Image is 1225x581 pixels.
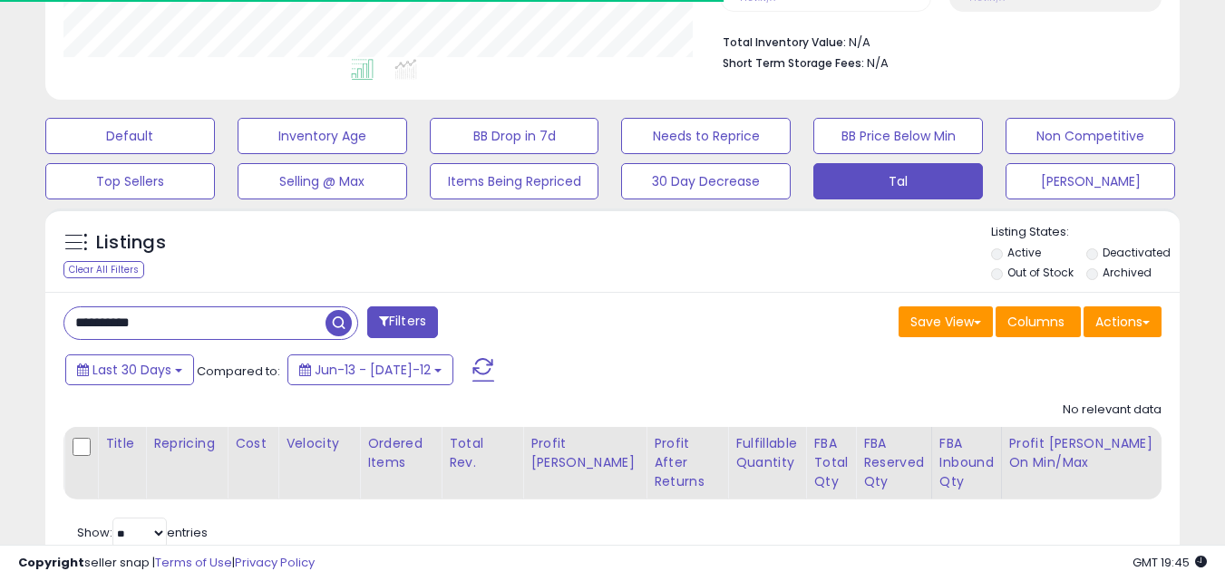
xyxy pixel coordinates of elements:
li: N/A [723,30,1148,52]
div: Title [105,434,138,453]
span: Last 30 Days [92,361,171,379]
span: Columns [1007,313,1065,331]
div: Profit After Returns [654,434,720,491]
label: Out of Stock [1007,265,1074,280]
div: Total Rev. [449,434,515,472]
span: N/A [867,54,889,72]
div: Fulfillable Quantity [735,434,798,472]
button: Top Sellers [45,163,215,199]
button: Columns [996,306,1081,337]
button: 30 Day Decrease [621,163,791,199]
button: Inventory Age [238,118,407,154]
label: Archived [1103,265,1152,280]
button: Tal [813,163,983,199]
button: Last 30 Days [65,354,194,385]
button: Non Competitive [1006,118,1175,154]
a: Privacy Policy [235,554,315,571]
strong: Copyright [18,554,84,571]
b: Short Term Storage Fees: [723,55,864,71]
h5: Listings [96,230,166,256]
div: Profit [PERSON_NAME] [530,434,638,472]
label: Active [1007,245,1041,260]
button: BB Price Below Min [813,118,983,154]
a: Terms of Use [155,554,232,571]
th: The percentage added to the cost of goods (COGS) that forms the calculator for Min & Max prices. [1001,427,1173,499]
button: Save View [899,306,993,337]
div: FBA Total Qty [813,434,848,491]
button: Default [45,118,215,154]
button: [PERSON_NAME] [1006,163,1175,199]
button: Selling @ Max [238,163,407,199]
div: FBA Reserved Qty [863,434,924,491]
p: Listing States: [991,224,1180,241]
div: No relevant data [1063,402,1162,419]
div: Clear All Filters [63,261,144,278]
button: Jun-13 - [DATE]-12 [287,354,453,385]
div: FBA inbound Qty [939,434,994,491]
button: BB Drop in 7d [430,118,599,154]
button: Items Being Repriced [430,163,599,199]
button: Needs to Reprice [621,118,791,154]
button: Actions [1084,306,1162,337]
label: Deactivated [1103,245,1171,260]
div: Profit [PERSON_NAME] on Min/Max [1009,434,1166,472]
div: Ordered Items [367,434,433,472]
span: 2025-08-12 19:45 GMT [1133,554,1207,571]
span: Show: entries [77,524,208,541]
div: Repricing [153,434,219,453]
div: Velocity [286,434,352,453]
div: Cost [235,434,270,453]
span: Jun-13 - [DATE]-12 [315,361,431,379]
div: seller snap | | [18,555,315,572]
b: Total Inventory Value: [723,34,846,50]
span: Compared to: [197,363,280,380]
button: Filters [367,306,438,338]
